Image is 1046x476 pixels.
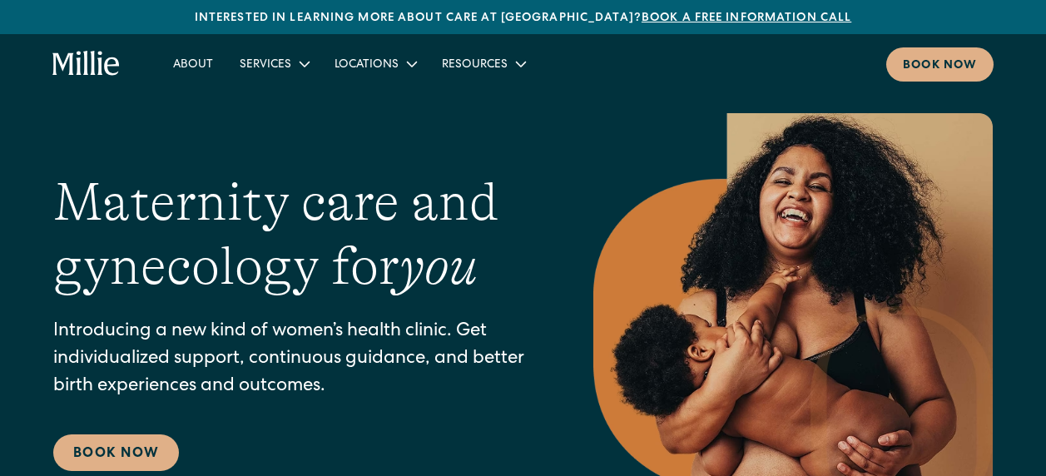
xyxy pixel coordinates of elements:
[429,50,538,77] div: Resources
[53,319,527,401] p: Introducing a new kind of women’s health clinic. Get individualized support, continuous guidance,...
[226,50,321,77] div: Services
[160,50,226,77] a: About
[886,47,994,82] a: Book now
[642,12,851,24] a: Book a free information call
[53,434,179,471] a: Book Now
[903,57,977,75] div: Book now
[399,236,478,296] em: you
[53,171,527,299] h1: Maternity care and gynecology for
[335,57,399,74] div: Locations
[442,57,508,74] div: Resources
[321,50,429,77] div: Locations
[52,51,120,77] a: home
[240,57,291,74] div: Services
